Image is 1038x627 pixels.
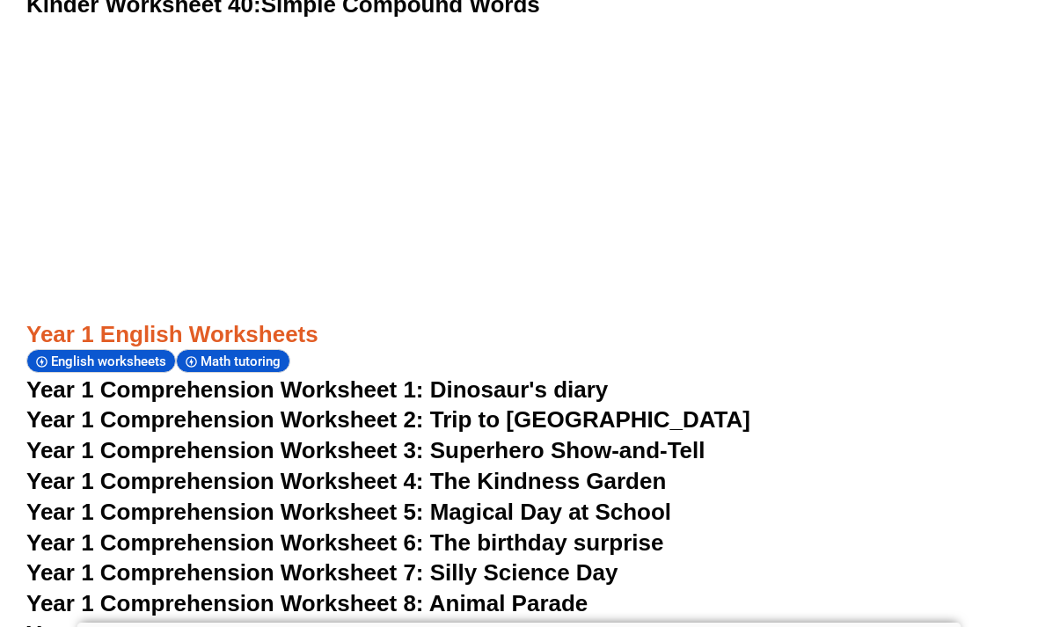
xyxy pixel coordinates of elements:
[201,354,286,369] span: Math tutoring
[26,406,750,433] a: Year 1 Comprehension Worksheet 2: Trip to [GEOGRAPHIC_DATA]
[51,354,172,369] span: English worksheets
[736,428,1038,627] iframe: Chat Widget
[26,468,666,494] a: Year 1 Comprehension Worksheet 4: The Kindness Garden
[26,559,618,586] a: Year 1 Comprehension Worksheet 7: Silly Science Day
[26,529,663,556] a: Year 1 Comprehension Worksheet 6: The birthday surprise
[176,349,290,373] div: Math tutoring
[26,590,588,616] a: Year 1 Comprehension Worksheet 8: Animal Parade
[26,376,608,403] a: Year 1 Comprehension Worksheet 1: Dinosaur's diary
[26,349,176,373] div: English worksheets
[26,320,1012,350] h3: Year 1 English Worksheets
[26,437,705,463] a: Year 1 Comprehension Worksheet 3: Superhero Show-and-Tell
[26,499,671,525] a: Year 1 Comprehension Worksheet 5: Magical Day at School
[26,21,1012,275] iframe: Advertisement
